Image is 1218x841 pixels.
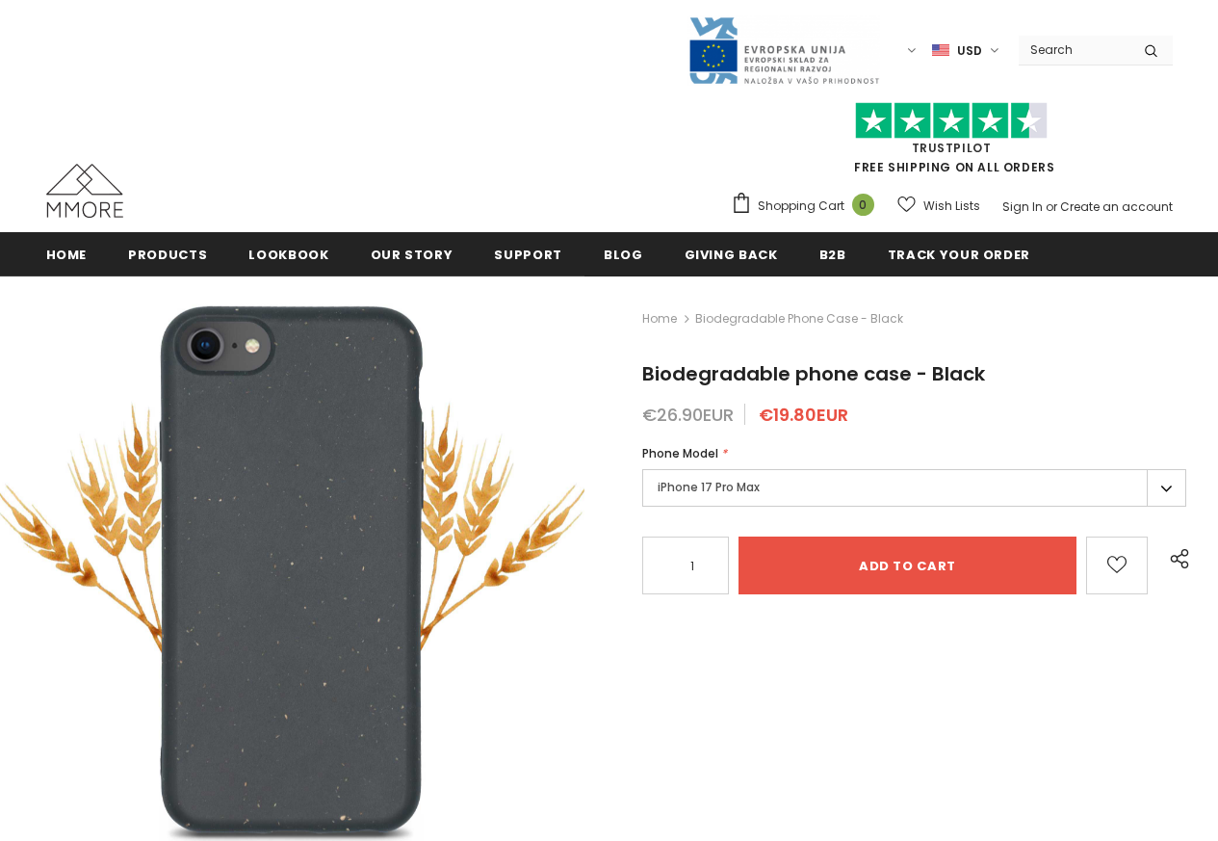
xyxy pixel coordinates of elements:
[642,445,718,461] span: Phone Model
[758,197,844,216] span: Shopping Cart
[46,246,88,264] span: Home
[759,403,848,427] span: €19.80EUR
[248,232,328,276] a: Lookbook
[46,164,123,218] img: MMORE Cases
[888,232,1030,276] a: Track your order
[1046,198,1057,215] span: or
[731,111,1173,175] span: FREE SHIPPING ON ALL ORDERS
[642,469,1186,507] label: iPhone 17 Pro Max
[912,140,992,156] a: Trustpilot
[855,102,1048,140] img: Trust Pilot Stars
[685,232,778,276] a: Giving back
[642,360,985,387] span: Biodegradable phone case - Black
[371,246,454,264] span: Our Story
[687,41,880,58] a: Javni Razpis
[494,246,562,264] span: support
[819,232,846,276] a: B2B
[1019,36,1129,64] input: Search Site
[687,15,880,86] img: Javni Razpis
[957,41,982,61] span: USD
[128,232,207,276] a: Products
[695,307,903,330] span: Biodegradable phone case - Black
[604,246,643,264] span: Blog
[371,232,454,276] a: Our Story
[642,307,677,330] a: Home
[932,42,949,59] img: USD
[852,194,874,216] span: 0
[923,197,980,216] span: Wish Lists
[1060,198,1173,215] a: Create an account
[642,403,734,427] span: €26.90EUR
[731,192,884,221] a: Shopping Cart 0
[888,246,1030,264] span: Track your order
[494,232,562,276] a: support
[248,246,328,264] span: Lookbook
[897,189,980,223] a: Wish Lists
[604,232,643,276] a: Blog
[739,537,1076,594] input: Add to cart
[46,232,88,276] a: Home
[128,246,207,264] span: Products
[685,246,778,264] span: Giving back
[819,246,846,264] span: B2B
[1002,198,1043,215] a: Sign In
